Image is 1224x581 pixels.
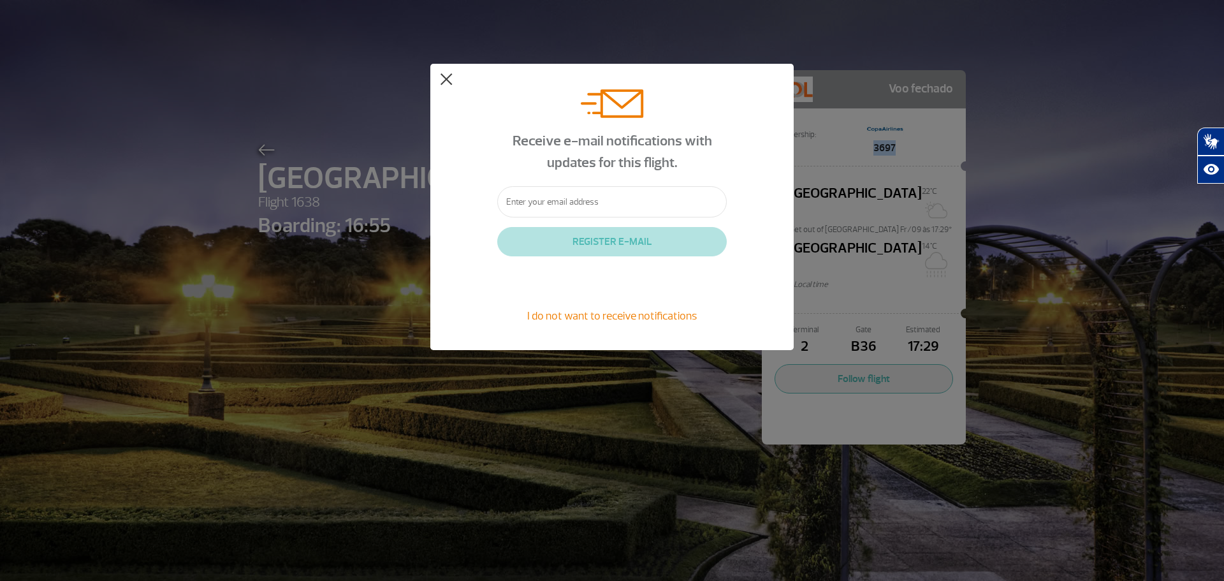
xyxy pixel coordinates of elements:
[1197,156,1224,184] button: Abrir recursos assistivos.
[497,186,727,217] input: Enter your email address
[513,132,712,172] span: Receive e-mail notifications with updates for this flight.
[1197,128,1224,156] button: Abrir tradutor de língua de sinais.
[497,227,727,256] button: REGISTER E-MAIL
[527,309,697,323] span: I do not want to receive notifications
[1197,128,1224,184] div: Plugin de acessibilidade da Hand Talk.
